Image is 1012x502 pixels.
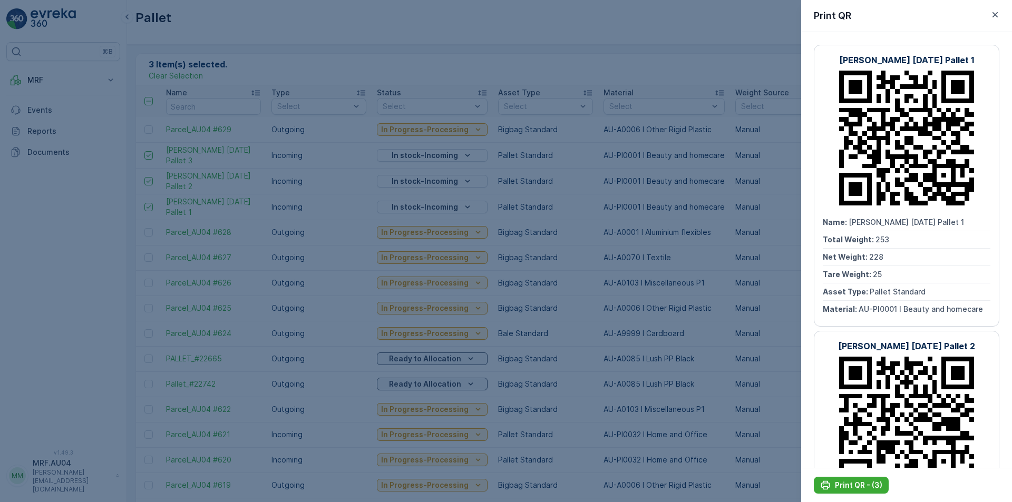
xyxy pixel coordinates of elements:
[869,252,883,261] span: 228
[823,218,849,227] span: Name :
[870,287,926,296] span: Pallet Standard
[839,54,975,66] p: [PERSON_NAME] [DATE] Pallet 1
[875,235,889,244] span: 253
[814,477,889,494] button: Print QR - (3)
[859,304,983,313] span: AU-PI0001 I Beauty and homecare
[823,235,875,244] span: Total Weight :
[823,287,870,296] span: Asset Type :
[823,270,873,279] span: Tare Weight :
[814,8,851,23] p: Print QR
[873,270,882,279] span: 25
[838,340,975,352] p: [PERSON_NAME] [DATE] Pallet 2
[835,480,882,490] p: Print QR - (3)
[849,218,964,227] span: [PERSON_NAME] [DATE] Pallet 1
[823,252,869,261] span: Net Weight :
[823,304,859,313] span: Material :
